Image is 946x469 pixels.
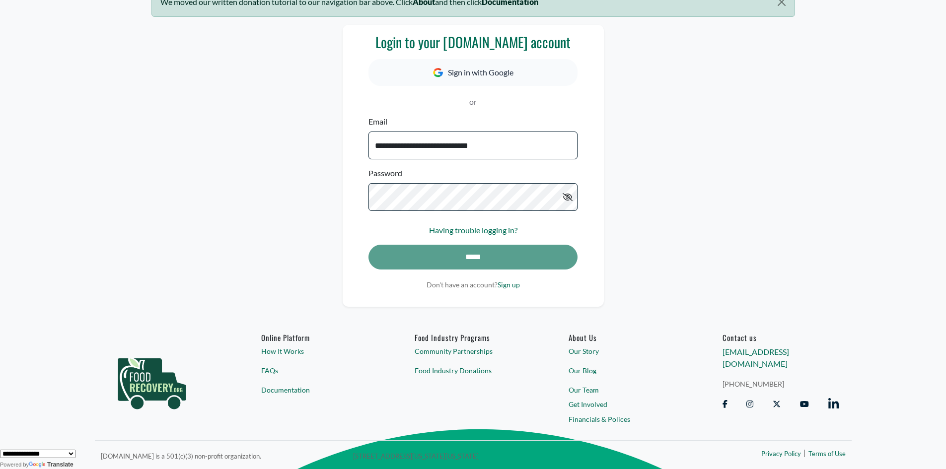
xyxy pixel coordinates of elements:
[498,280,520,289] a: Sign up
[569,346,685,356] a: Our Story
[433,68,443,77] img: Google Icon
[723,379,839,389] a: [PHONE_NUMBER]
[368,279,577,290] p: Don't have an account?
[723,347,789,368] a: [EMAIL_ADDRESS][DOMAIN_NAME]
[368,96,577,108] p: or
[29,462,47,469] img: Google Translate
[261,365,377,376] a: FAQs
[569,399,685,409] a: Get Involved
[569,333,685,342] a: About Us
[261,385,377,395] a: Documentation
[429,225,517,235] a: Having trouble logging in?
[368,116,387,128] label: Email
[569,365,685,376] a: Our Blog
[368,59,577,86] button: Sign in with Google
[803,447,806,459] span: |
[415,333,531,342] h6: Food Industry Programs
[569,414,685,424] a: Financials & Polices
[368,167,402,179] label: Password
[723,333,839,342] h6: Contact us
[569,385,685,395] a: Our Team
[261,346,377,356] a: How It Works
[107,333,197,427] img: food_recovery_green_logo-76242d7a27de7ed26b67be613a865d9c9037ba317089b267e0515145e5e51427.png
[261,333,377,342] h6: Online Platform
[415,346,531,356] a: Community Partnerships
[368,34,577,51] h3: Login to your [DOMAIN_NAME] account
[415,365,531,376] a: Food Industry Donations
[29,461,73,468] a: Translate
